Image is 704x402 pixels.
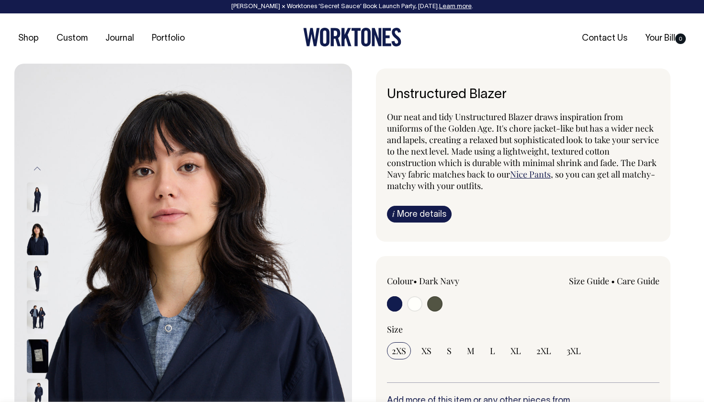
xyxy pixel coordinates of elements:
a: Care Guide [617,275,659,287]
button: Previous [30,158,45,179]
img: dark-navy [27,182,48,216]
img: dark-navy [27,261,48,294]
a: Journal [102,31,138,46]
img: dark-navy [27,339,48,373]
span: 2XS [392,345,406,357]
div: Colour [387,275,496,287]
span: 3XL [567,345,581,357]
span: i [392,209,395,219]
span: L [490,345,495,357]
input: 2XS [387,342,411,359]
a: Your Bill0 [641,31,690,46]
div: Size [387,324,659,335]
input: 2XL [532,342,556,359]
input: XS [417,342,436,359]
span: , so you can get all matchy-matchy with your outfits. [387,168,655,191]
a: Size Guide [569,275,609,287]
span: XS [421,345,431,357]
a: Portfolio [148,31,189,46]
a: Custom [53,31,91,46]
span: S [447,345,452,357]
span: 2XL [536,345,551,357]
span: M [467,345,475,357]
img: dark-navy [27,222,48,255]
span: • [611,275,615,287]
h6: Unstructured Blazer [387,88,659,102]
span: 0 [675,33,686,44]
a: Nice Pants [510,168,551,180]
input: XL [506,342,526,359]
a: Shop [14,31,43,46]
span: Our neat and tidy Unstructured Blazer draws inspiration from uniforms of the Golden Age. It's cho... [387,111,659,180]
div: [PERSON_NAME] × Worktones ‘Secret Sauce’ Book Launch Party, [DATE]. . [10,3,694,10]
input: S [442,342,456,359]
a: iMore details [387,206,452,223]
a: Contact Us [578,31,631,46]
input: 3XL [562,342,586,359]
span: XL [511,345,521,357]
input: M [462,342,479,359]
span: • [413,275,417,287]
img: dark-navy [27,300,48,334]
input: L [485,342,500,359]
a: Learn more [439,4,472,10]
label: Dark Navy [419,275,459,287]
